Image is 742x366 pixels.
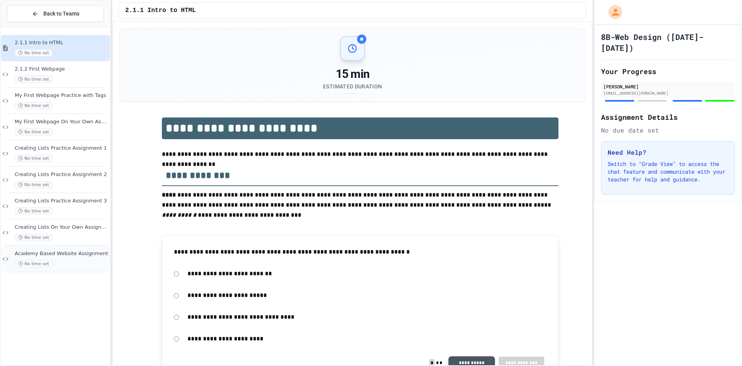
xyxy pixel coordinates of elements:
span: No time set [15,102,53,109]
div: My Account [600,3,624,21]
h1: 8B-Web Design ([DATE]-[DATE]) [601,31,735,53]
span: No time set [15,234,53,241]
div: 15 min [323,67,382,81]
span: 2.1.1 Intro to HTML [15,40,108,46]
h2: Assignment Details [601,112,735,123]
h3: Need Help? [608,148,728,157]
button: Back to Teams [7,5,104,22]
span: Back to Teams [43,10,79,18]
div: No due date set [601,126,735,135]
span: 2.1.1 Intro to HTML [125,6,196,15]
span: No time set [15,260,53,268]
span: Creating Lists Practice Assignment 3 [15,198,108,204]
div: [PERSON_NAME] [603,83,733,90]
span: Creating Lists Practice Assignment 2 [15,171,108,178]
span: 2.1.2 First Webpage [15,66,108,73]
div: [EMAIL_ADDRESS][DOMAIN_NAME] [603,90,733,96]
span: No time set [15,207,53,215]
h2: Your Progress [601,66,735,77]
span: My First Webpage On Your Own Asssignment [15,119,108,125]
span: No time set [15,128,53,136]
span: No time set [15,155,53,162]
span: No time set [15,49,53,57]
span: Creating Lists Practice Assignment 1 [15,145,108,152]
span: Academy Based Website Assignment [15,250,108,257]
div: Estimated Duration [323,83,382,90]
p: Switch to "Grade View" to access the chat feature and communicate with your teacher for help and ... [608,160,728,183]
span: My First Webpage Practice with Tags [15,92,108,99]
span: Creating Lists On Your Own Assignment [15,224,108,231]
span: No time set [15,76,53,83]
span: No time set [15,181,53,188]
